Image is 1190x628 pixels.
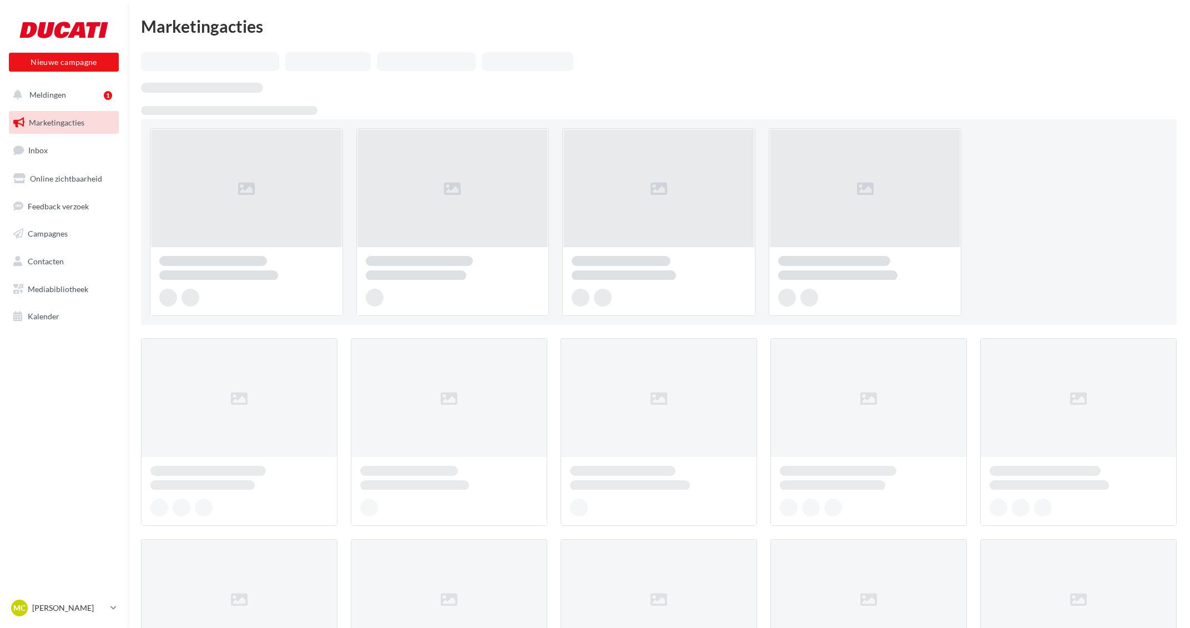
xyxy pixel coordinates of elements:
a: Feedback verzoek [7,195,121,218]
span: Inbox [28,145,48,155]
a: Marketingacties [7,111,121,134]
a: Inbox [7,138,121,162]
a: Kalender [7,305,121,328]
a: Online zichtbaarheid [7,167,121,190]
span: MC [13,602,26,614]
div: Marketingacties [141,18,1177,34]
p: [PERSON_NAME] [32,602,106,614]
button: Nieuwe campagne [9,53,119,72]
a: Campagnes [7,222,121,245]
span: Kalender [28,312,59,321]
a: MC [PERSON_NAME] [9,597,119,619]
span: Feedback verzoek [28,201,89,210]
span: Mediabibliotheek [28,284,88,294]
a: Mediabibliotheek [7,278,121,301]
span: Marketingacties [29,118,84,127]
span: Contacten [28,257,64,266]
span: Campagnes [28,229,68,238]
span: Online zichtbaarheid [30,174,102,183]
a: Contacten [7,250,121,273]
div: 1 [104,91,112,100]
button: Meldingen 1 [7,83,117,107]
span: Meldingen [29,90,66,99]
